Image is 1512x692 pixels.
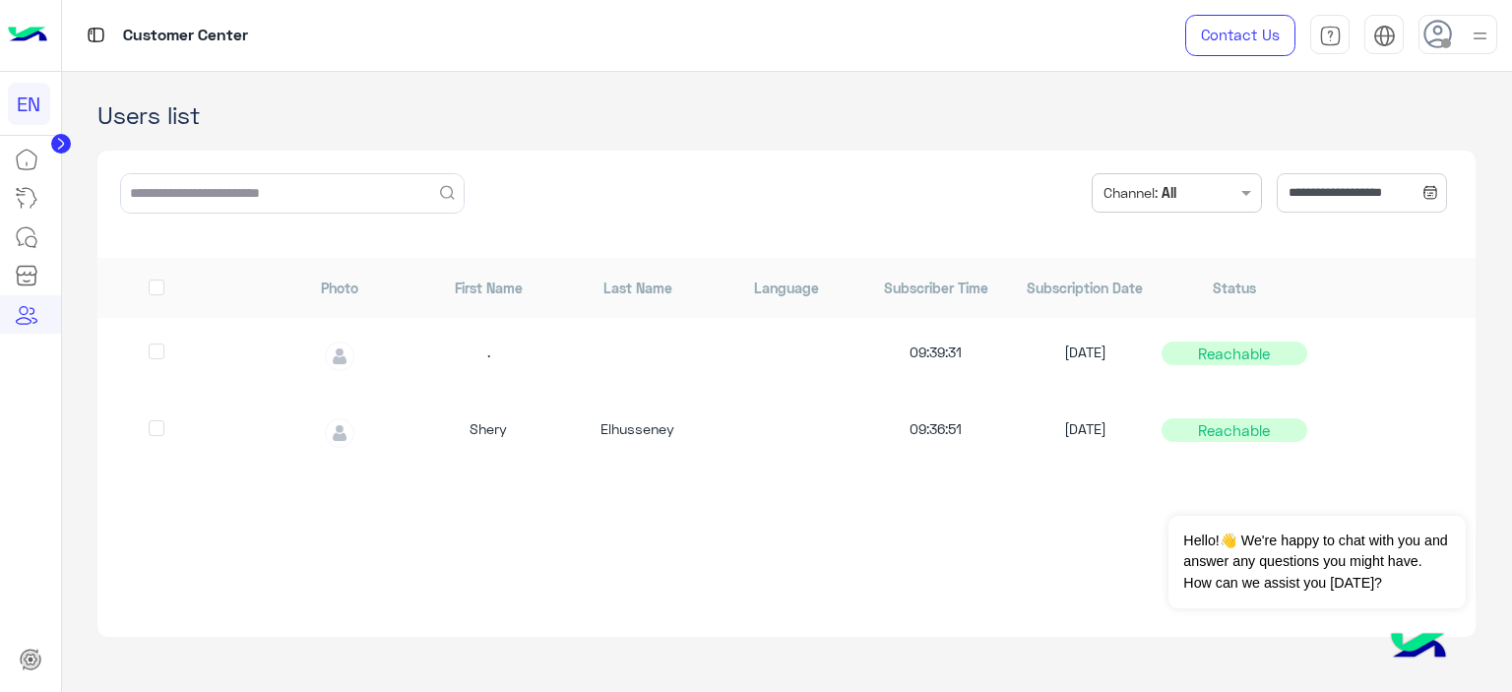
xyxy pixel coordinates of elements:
div: 09:36:51 [863,418,1009,439]
img: defaultAdmin.png [325,342,354,371]
a: tab [1310,15,1350,56]
img: tab [1373,25,1396,47]
div: Subscription Date [1013,278,1159,298]
h6: Reachable [1162,418,1307,442]
div: Language [714,278,859,298]
b: All [1162,182,1176,203]
div: EN [8,83,50,125]
div: [DATE] [1013,342,1159,371]
p: Customer Center [123,23,248,49]
h6: Reachable [1162,342,1307,365]
img: tab [1319,25,1342,47]
div: [DATE] [1013,418,1159,448]
span: Users list [97,101,200,129]
img: Logo [8,15,47,56]
div: . [415,342,561,371]
div: Shery [415,418,561,448]
div: Photo [267,278,412,298]
img: defaultAdmin.png [325,418,354,448]
span: Channel: [1103,182,1158,203]
div: Status [1162,278,1307,298]
div: 09:39:31 [863,342,1009,362]
img: tab [84,23,108,47]
div: Last Name [565,278,711,298]
a: Contact Us [1185,15,1295,56]
div: Subscriber Time [863,278,1009,298]
span: Hello!👋 We're happy to chat with you and answer any questions you might have. How can we assist y... [1168,516,1465,608]
img: hulul-logo.png [1384,613,1453,682]
div: First Name [415,278,561,298]
div: Elhusseney [565,418,711,448]
img: profile [1468,24,1492,48]
button: Search [440,186,455,201]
